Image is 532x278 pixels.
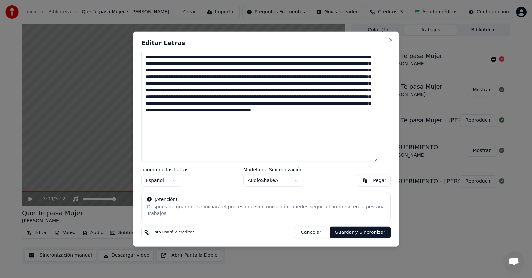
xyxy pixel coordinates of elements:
div: Pegar [373,177,386,184]
label: Modelo de Sincronización [243,167,303,172]
div: Después de guardar, se iniciará el proceso de sincronización; puedes seguir el progreso en la pes... [147,204,385,217]
button: Cancelar [295,227,327,238]
span: Esto usará 2 créditos [152,230,194,235]
label: Idioma de las Letras [141,167,189,172]
button: Guardar y Sincronizar [330,227,391,238]
div: ¡Atención! [147,196,385,203]
h2: Editar Letras [141,40,391,46]
button: Pegar [358,175,391,187]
